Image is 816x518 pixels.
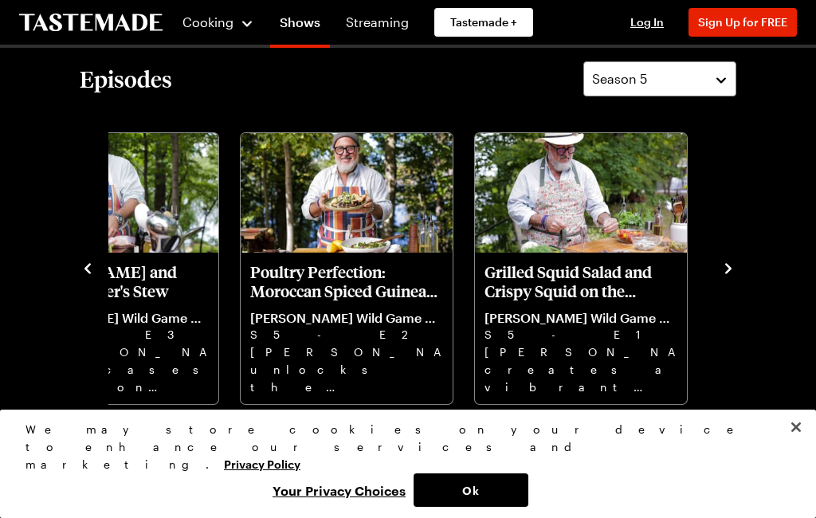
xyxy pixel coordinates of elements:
[224,456,300,471] a: More information about your privacy, opens in a new tab
[16,262,209,394] a: Venison Paillard and Hearty Hunter's Stew
[265,473,414,507] button: Your Privacy Choices
[583,61,736,96] button: Season 5
[25,421,777,473] div: We may store cookies on your device to enhance our services and marketing.
[475,133,687,253] img: Grilled Squid Salad and Crispy Squid on the Plancha
[484,326,677,343] p: S5 - E1
[484,262,677,394] a: Grilled Squid Salad and Crispy Squid on the Plancha
[250,310,443,326] p: [PERSON_NAME] Wild Game Kitchen
[484,262,677,300] p: Grilled Squid Salad and Crispy Squid on the Plancha
[630,15,664,29] span: Log In
[450,14,517,30] span: Tastemade +
[80,257,96,277] button: navigate to previous item
[5,128,239,406] div: 8 / 10
[720,257,736,277] button: navigate to next item
[250,262,443,300] p: Poultry Perfection: Moroccan Spiced Guinea Hen with Charred Vegetables
[16,310,209,326] p: [PERSON_NAME] Wild Game Kitchen
[241,133,453,404] div: Poultry Perfection: Moroccan Spiced Guinea Hen with Charred Vegetables
[182,3,254,41] button: Cooking
[688,8,797,37] button: Sign Up for FREE
[475,133,687,404] div: Grilled Squid Salad and Crispy Squid on the Plancha
[80,65,172,93] h2: Episodes
[16,343,209,394] p: [PERSON_NAME] showcases venison two ways: a delicate grilled paillard and slow-braised Polish hun...
[270,3,330,48] a: Shows
[250,262,443,394] a: Poultry Perfection: Moroccan Spiced Guinea Hen with Charred Vegetables
[615,14,679,30] button: Log In
[698,15,787,29] span: Sign Up for FREE
[182,14,233,29] span: Cooking
[19,14,163,32] a: To Tastemade Home Page
[16,262,209,300] p: [PERSON_NAME] and Hearty Hunter's Stew
[592,69,647,88] span: Season 5
[414,473,528,507] button: Ok
[241,133,453,253] img: Poultry Perfection: Moroccan Spiced Guinea Hen with Charred Vegetables
[250,343,443,394] p: [PERSON_NAME] unlocks the rich flavor of guinea hen with a vibrant grilled salad featuring waterc...
[25,421,777,507] div: Privacy
[16,326,209,343] p: S5 - E3
[239,128,473,406] div: 9 / 10
[250,326,443,343] p: S5 - E2
[779,410,814,445] button: Close
[6,133,218,404] div: Venison Paillard and Hearty Hunter's Stew
[434,8,533,37] a: Tastemade +
[484,310,677,326] p: [PERSON_NAME] Wild Game Kitchen
[473,128,708,406] div: 10 / 10
[6,133,218,253] img: Venison Paillard and Hearty Hunter's Stew
[484,343,677,394] p: [PERSON_NAME] creates a vibrant grilled squid salad with fennel and a country-style squid on the ...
